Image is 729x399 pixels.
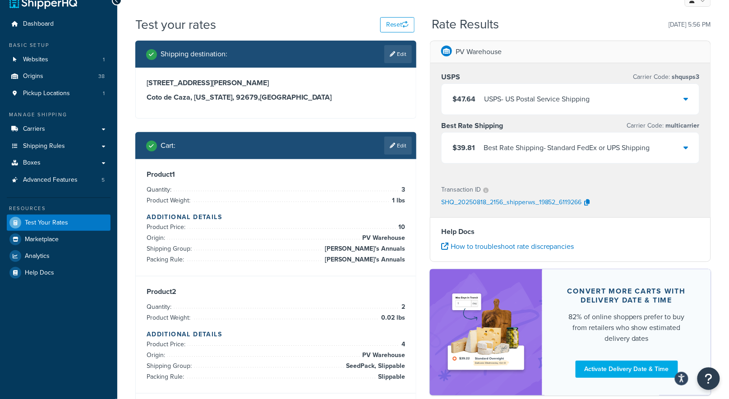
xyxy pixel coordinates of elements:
[360,233,405,243] span: PV Warehouse
[25,236,59,243] span: Marketplace
[147,339,188,349] span: Product Price:
[23,73,43,80] span: Origins
[633,71,700,83] p: Carrier Code:
[441,121,503,130] h3: Best Rate Shipping
[441,196,582,210] p: SHQ_20250818_2156_shipperws_19852_6119266
[384,137,412,155] a: Edit
[441,73,460,82] h3: USPS
[161,142,175,150] h2: Cart :
[7,51,111,68] a: Websites1
[456,46,502,58] p: PV Warehouse
[147,170,405,179] h3: Product 1
[161,50,227,58] h2: Shipping destination :
[564,312,689,344] div: 82% of online shoppers prefer to buy from retailers who show estimated delivery dates
[7,68,111,85] a: Origins38
[7,138,111,155] a: Shipping Rules
[396,222,405,233] span: 10
[147,185,174,194] span: Quantity:
[147,233,167,243] span: Origin:
[147,212,405,222] h4: Additional Details
[7,51,111,68] li: Websites
[664,121,700,130] span: multicarrier
[376,371,405,382] span: Slippable
[147,78,405,87] h3: [STREET_ADDRESS][PERSON_NAME]
[147,93,405,102] h3: Coto de Caza, [US_STATE], 92679 , [GEOGRAPHIC_DATA]
[23,176,78,184] span: Advanced Features
[7,205,111,212] div: Resources
[135,16,216,33] h1: Test your rates
[102,176,105,184] span: 5
[399,302,405,312] span: 2
[7,85,111,102] a: Pickup Locations1
[484,142,650,154] div: Best Rate Shipping - Standard FedEx or UPS Shipping
[7,16,111,32] a: Dashboard
[7,155,111,171] a: Boxes
[147,302,174,312] span: Quantity:
[697,367,720,390] button: Open Resource Center
[23,142,65,150] span: Shipping Rules
[441,241,574,252] a: How to troubleshoot rate discrepancies
[23,90,70,97] span: Pickup Locations
[669,18,711,31] p: [DATE] 5:56 PM
[7,121,111,138] a: Carriers
[7,231,111,248] a: Marketplace
[399,184,405,195] span: 3
[147,350,167,360] span: Origin:
[147,330,405,339] h4: Additional Details
[23,56,48,64] span: Websites
[484,93,590,105] div: USPS - US Postal Service Shipping
[25,252,50,260] span: Analytics
[7,85,111,102] li: Pickup Locations
[98,73,105,80] span: 38
[323,254,405,265] span: [PERSON_NAME]'s Annuals
[627,119,700,132] p: Carrier Code:
[344,361,405,371] span: SeedPack, Slippable
[452,142,475,153] span: $39.81
[7,172,111,188] a: Advanced Features5
[443,283,529,382] img: feature-image-ddt-36eae7f7280da8017bfb280eaccd9c446f90b1fe08728e4019434db127062ab4.png
[384,45,412,63] a: Edit
[23,125,45,133] span: Carriers
[441,226,700,237] h4: Help Docs
[564,287,689,305] div: Convert more carts with delivery date & time
[147,222,188,232] span: Product Price:
[390,195,405,206] span: 1 lbs
[441,183,481,196] p: Transaction ID
[147,255,186,264] span: Packing Rule:
[103,56,105,64] span: 1
[323,243,405,254] span: [PERSON_NAME]'s Annuals
[147,313,193,322] span: Product Weight:
[147,196,193,205] span: Product Weight:
[379,312,405,323] span: 0.02 lbs
[103,90,105,97] span: 1
[380,17,415,32] button: Reset
[399,339,405,350] span: 4
[7,248,111,264] a: Analytics
[670,72,700,82] span: shqusps3
[23,20,54,28] span: Dashboard
[7,265,111,281] a: Help Docs
[7,68,111,85] li: Origins
[23,159,41,167] span: Boxes
[452,94,475,104] span: $47.64
[7,111,111,119] div: Manage Shipping
[25,269,54,277] span: Help Docs
[25,219,68,227] span: Test Your Rates
[7,172,111,188] li: Advanced Features
[7,41,111,49] div: Basic Setup
[7,215,111,231] a: Test Your Rates
[147,372,186,381] span: Packing Rule:
[147,244,194,253] span: Shipping Group:
[147,287,405,296] h3: Product 2
[432,18,499,32] h2: Rate Results
[147,361,194,371] span: Shipping Group:
[576,361,678,378] a: Activate Delivery Date & Time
